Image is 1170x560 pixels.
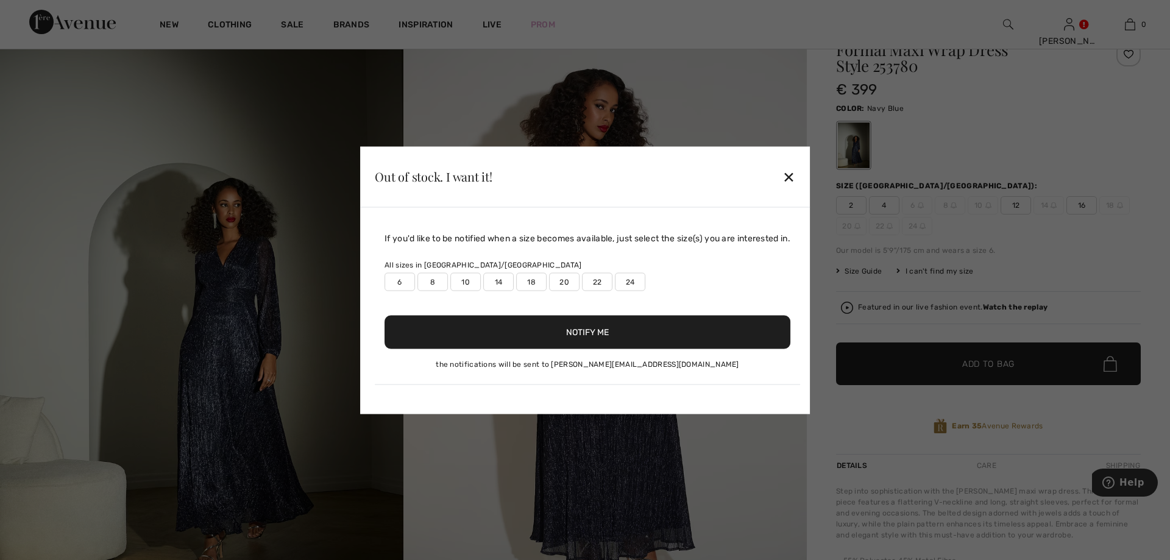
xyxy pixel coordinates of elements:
[782,164,795,190] div: ✕
[549,272,580,291] label: 20
[582,272,612,291] label: 22
[417,272,448,291] label: 8
[375,171,492,183] div: Out of stock. I want it!
[483,272,514,291] label: 14
[27,9,52,19] span: Help
[385,272,415,291] label: 6
[450,272,481,291] label: 10
[385,232,790,244] div: If you'd like to be notified when a size becomes available, just select the size(s) you are inter...
[385,315,790,349] button: Notify Me
[516,272,547,291] label: 18
[615,272,645,291] label: 24
[385,358,790,369] div: the notifications will be sent to [PERSON_NAME][EMAIL_ADDRESS][DOMAIN_NAME]
[385,259,790,270] div: All sizes in [GEOGRAPHIC_DATA]/[GEOGRAPHIC_DATA]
